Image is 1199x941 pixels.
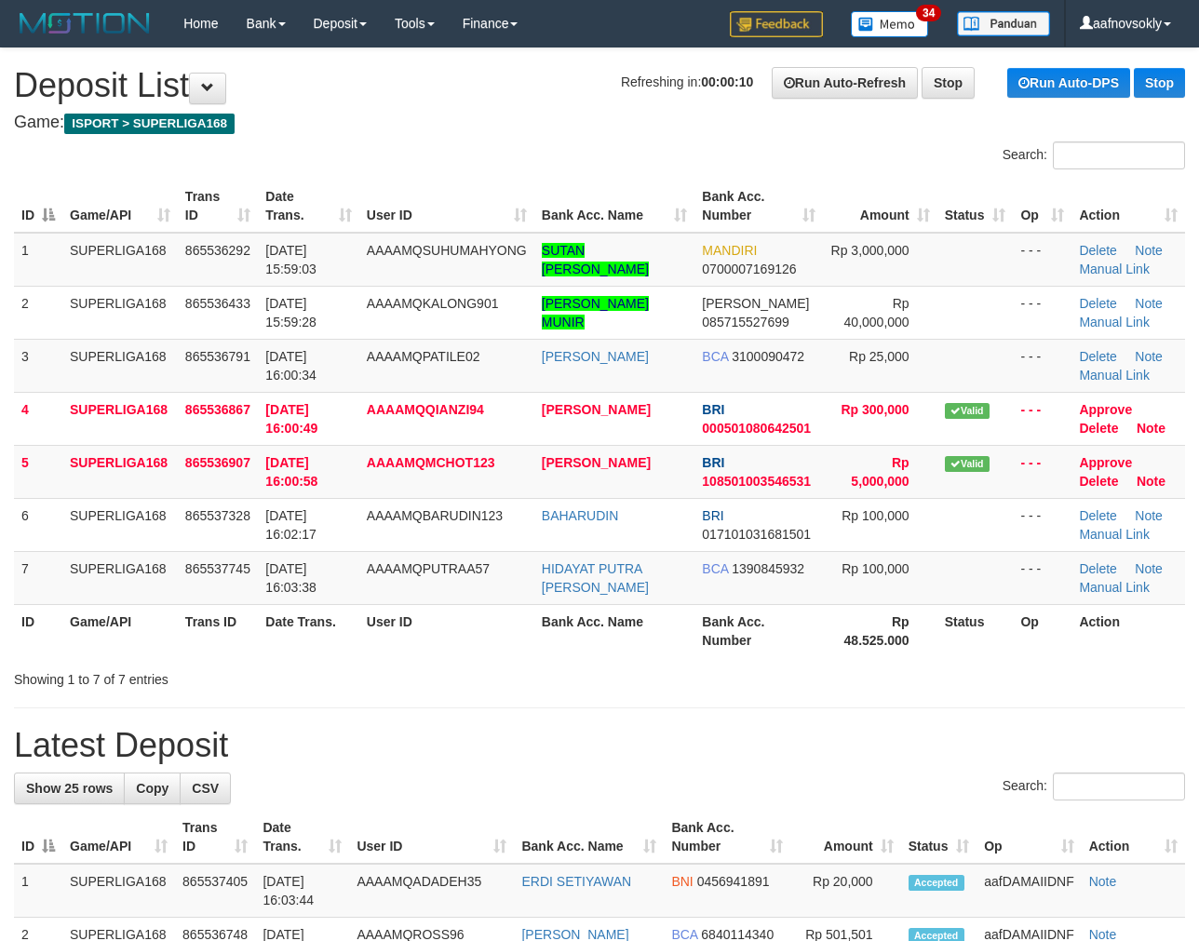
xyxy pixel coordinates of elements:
[1013,286,1071,339] td: - - -
[1013,392,1071,445] td: - - -
[255,811,349,864] th: Date Trans.: activate to sort column ascending
[1079,243,1116,258] a: Delete
[14,286,62,339] td: 2
[732,561,804,576] span: Copy 1390845932 to clipboard
[1079,262,1150,276] a: Manual Link
[255,864,349,918] td: [DATE] 16:03:44
[977,811,1081,864] th: Op: activate to sort column ascending
[1013,551,1071,604] td: - - -
[844,296,909,329] span: Rp 40,000,000
[62,498,178,551] td: SUPERLIGA168
[542,243,649,276] a: SUTAN [PERSON_NAME]
[702,561,728,576] span: BCA
[14,773,125,804] a: Show 25 rows
[265,402,317,436] span: [DATE] 16:00:49
[1135,349,1163,364] a: Note
[367,561,490,576] span: AAAAMQPUTRAA57
[851,11,929,37] img: Button%20Memo.svg
[937,604,1014,657] th: Status
[1135,296,1163,311] a: Note
[542,561,649,595] a: HIDAYAT PUTRA [PERSON_NAME]
[62,811,175,864] th: Game/API: activate to sort column ascending
[901,811,977,864] th: Status: activate to sort column ascending
[823,180,936,233] th: Amount: activate to sort column ascending
[701,74,753,89] strong: 00:00:10
[790,811,901,864] th: Amount: activate to sort column ascending
[1013,498,1071,551] td: - - -
[1135,561,1163,576] a: Note
[367,508,503,523] span: AAAAMQBARUDIN123
[258,180,358,233] th: Date Trans.: activate to sort column ascending
[702,527,811,542] span: Copy 017101031681501 to clipboard
[1137,421,1165,436] a: Note
[790,864,901,918] td: Rp 20,000
[730,11,823,37] img: Feedback.jpg
[1089,874,1117,889] a: Note
[1013,233,1071,287] td: - - -
[542,296,649,329] a: [PERSON_NAME] MUNIR
[185,561,250,576] span: 865537745
[14,604,62,657] th: ID
[62,233,178,287] td: SUPERLIGA168
[359,180,534,233] th: User ID: activate to sort column ascending
[185,296,250,311] span: 865536433
[1053,773,1185,800] input: Search:
[185,455,250,470] span: 865536907
[62,339,178,392] td: SUPERLIGA168
[1079,368,1150,383] a: Manual Link
[542,402,651,417] a: [PERSON_NAME]
[14,233,62,287] td: 1
[14,864,62,918] td: 1
[367,402,484,417] span: AAAAMQQIANZI94
[1082,811,1185,864] th: Action: activate to sort column ascending
[1079,561,1116,576] a: Delete
[945,403,990,419] span: Valid transaction
[514,811,664,864] th: Bank Acc. Name: activate to sort column ascending
[842,561,909,576] span: Rp 100,000
[175,811,255,864] th: Trans ID: activate to sort column ascending
[185,508,250,523] span: 865537328
[185,243,250,258] span: 865536292
[367,455,495,470] span: AAAAMQMCHOT123
[542,455,651,470] a: [PERSON_NAME]
[542,508,618,523] a: BAHARUDIN
[916,5,941,21] span: 34
[265,296,317,329] span: [DATE] 15:59:28
[702,402,724,417] span: BRI
[909,875,964,891] span: Accepted
[922,67,975,99] a: Stop
[1013,180,1071,233] th: Op: activate to sort column ascending
[1134,68,1185,98] a: Stop
[14,180,62,233] th: ID: activate to sort column descending
[349,864,514,918] td: AAAAMQADADEH35
[1079,474,1118,489] a: Delete
[265,349,317,383] span: [DATE] 16:00:34
[14,339,62,392] td: 3
[534,604,695,657] th: Bank Acc. Name
[957,11,1050,36] img: panduan.png
[185,402,250,417] span: 865536867
[849,349,909,364] span: Rp 25,000
[1079,455,1132,470] a: Approve
[367,349,480,364] span: AAAAMQPATILE02
[178,604,259,657] th: Trans ID
[185,349,250,364] span: 865536791
[702,508,723,523] span: BRI
[265,243,317,276] span: [DATE] 15:59:03
[62,392,178,445] td: SUPERLIGA168
[1079,508,1116,523] a: Delete
[1071,180,1185,233] th: Action: activate to sort column ascending
[359,604,534,657] th: User ID
[697,874,770,889] span: Copy 0456941891 to clipboard
[1079,349,1116,364] a: Delete
[14,67,1185,104] h1: Deposit List
[175,864,255,918] td: 865537405
[14,392,62,445] td: 4
[1079,421,1118,436] a: Delete
[1079,315,1150,329] a: Manual Link
[702,296,809,311] span: [PERSON_NAME]
[62,180,178,233] th: Game/API: activate to sort column ascending
[14,498,62,551] td: 6
[1003,773,1185,800] label: Search:
[1071,604,1185,657] th: Action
